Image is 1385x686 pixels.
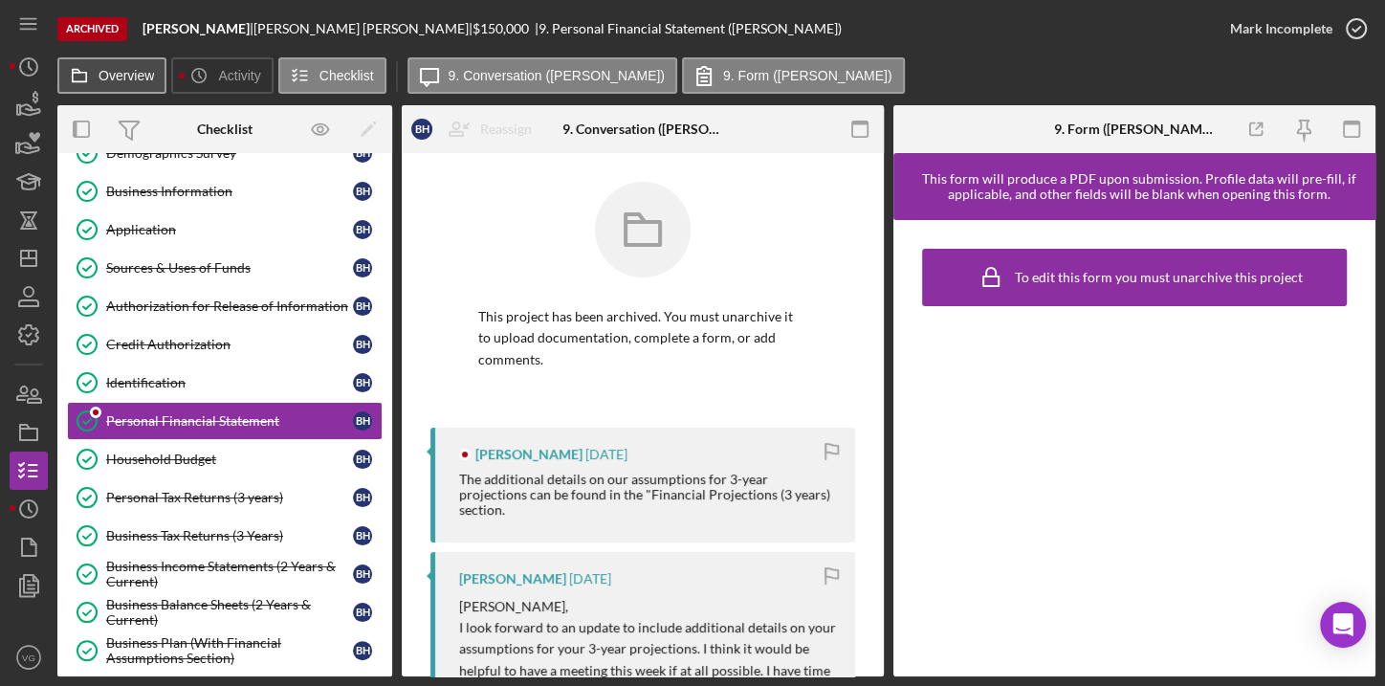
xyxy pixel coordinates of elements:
div: Identification [106,375,353,390]
div: The additional details on our assumptions for 3-year projections can be found in the "Financial P... [459,472,836,518]
p: This project has been archived. You must unarchive it to upload documentation, complete a form, o... [478,306,807,370]
div: Authorization for Release of Information [106,299,353,314]
a: Household BudgetBH [67,440,383,478]
a: Business InformationBH [67,172,383,210]
a: ApplicationBH [67,210,383,249]
div: Archived [57,17,127,41]
button: BHReassign [402,110,551,148]
div: Open Intercom Messenger [1320,602,1366,648]
button: Checklist [278,57,386,94]
time: 2024-03-25 13:17 [569,571,611,586]
div: Application [106,222,353,237]
div: Checklist [197,122,253,137]
p: [PERSON_NAME], [459,596,836,617]
div: B H [353,564,372,584]
div: Credit Authorization [106,337,353,352]
div: [PERSON_NAME] [459,571,566,586]
div: B H [353,641,372,660]
div: Reassign [480,110,532,148]
button: VG [10,638,48,676]
label: Overview [99,68,154,83]
div: Personal Financial Statement [106,413,353,429]
div: Business Plan (With Financial Assumptions Section) [106,635,353,666]
button: 9. Form ([PERSON_NAME]) [682,57,905,94]
a: Sources & Uses of FundsBH [67,249,383,287]
time: 2024-03-27 18:22 [585,447,627,462]
div: B H [353,220,372,239]
a: Personal Financial StatementBH [67,402,383,440]
div: Household Budget [106,452,353,467]
div: Business Information [106,184,353,199]
div: Sources & Uses of Funds [106,260,353,276]
div: B H [353,335,372,354]
div: Business Balance Sheets (2 Years & Current) [106,597,353,628]
a: Demographics SurveyBH [67,134,383,172]
div: Mark Incomplete [1230,10,1332,48]
div: This form will produce a PDF upon submission. Profile data will pre-fill, if applicable, and othe... [903,171,1375,202]
div: | [143,21,253,36]
div: B H [353,411,372,431]
div: 9. Conversation ([PERSON_NAME]) [562,122,723,137]
div: B H [353,488,372,507]
div: [PERSON_NAME] [475,447,583,462]
div: B H [353,526,372,545]
div: [PERSON_NAME] [PERSON_NAME] | [253,21,473,36]
label: Checklist [319,68,374,83]
div: 9. Form ([PERSON_NAME]) [1054,122,1215,137]
div: Personal Tax Returns (3 years) [106,490,353,505]
div: B H [353,450,372,469]
a: Business Income Statements (2 Years & Current)BH [67,555,383,593]
div: To edit this form you must unarchive this project [1015,270,1303,285]
button: Activity [171,57,273,94]
text: VG [22,653,35,663]
a: Business Tax Returns (3 Years)BH [67,517,383,555]
a: Business Balance Sheets (2 Years & Current)BH [67,593,383,631]
button: Mark Incomplete [1211,10,1375,48]
a: Business Plan (With Financial Assumptions Section)BH [67,631,383,670]
div: B H [353,297,372,316]
a: IdentificationBH [67,364,383,402]
div: | 9. Personal Financial Statement ([PERSON_NAME]) [535,21,842,36]
div: B H [353,144,372,163]
button: Overview [57,57,166,94]
label: 9. Form ([PERSON_NAME]) [723,68,892,83]
div: Demographics Survey [106,145,353,161]
span: $150,000 [473,20,529,36]
div: B H [353,258,372,277]
b: [PERSON_NAME] [143,20,250,36]
label: Activity [218,68,260,83]
div: B H [353,182,372,201]
div: Business Tax Returns (3 Years) [106,528,353,543]
div: B H [353,603,372,622]
div: B H [353,373,372,392]
div: Business Income Statements (2 Years & Current) [106,559,353,589]
a: Credit AuthorizationBH [67,325,383,364]
a: Authorization for Release of InformationBH [67,287,383,325]
button: 9. Conversation ([PERSON_NAME]) [407,57,677,94]
a: Personal Tax Returns (3 years)BH [67,478,383,517]
div: B H [411,119,432,140]
label: 9. Conversation ([PERSON_NAME]) [449,68,665,83]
